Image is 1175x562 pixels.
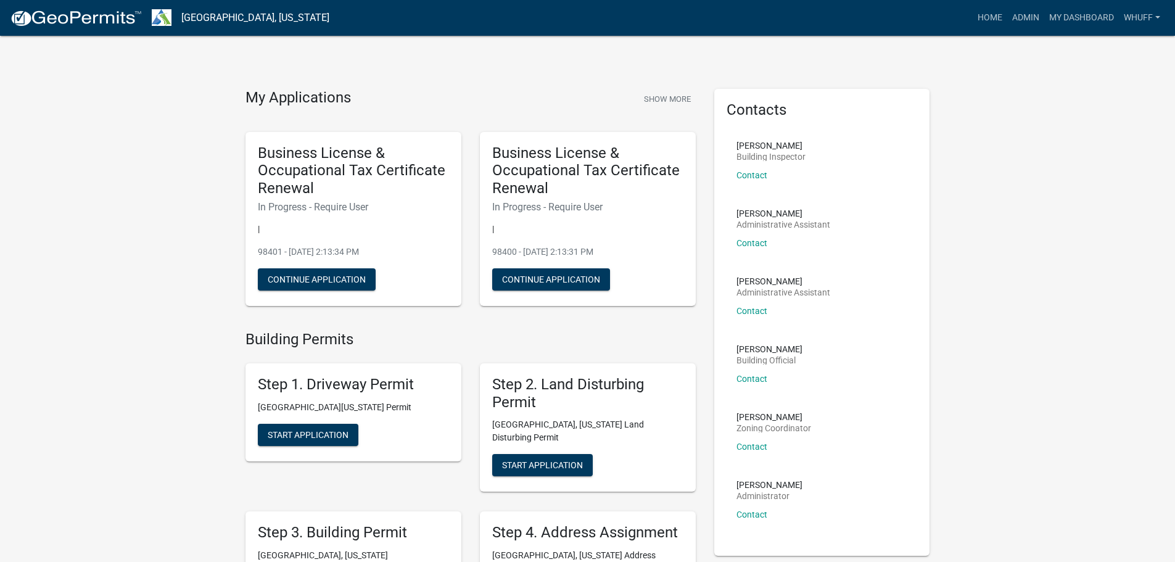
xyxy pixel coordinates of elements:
h6: In Progress - Require User [492,201,683,213]
p: 98401 - [DATE] 2:13:34 PM [258,246,449,258]
a: Contact [736,510,767,519]
a: Contact [736,306,767,316]
img: Troup County, Georgia [152,9,171,26]
button: Continue Application [258,268,376,291]
h5: Step 3. Building Permit [258,524,449,542]
h5: Step 2. Land Disturbing Permit [492,376,683,411]
h5: Business License & Occupational Tax Certificate Renewal [492,144,683,197]
p: Administrative Assistant [736,288,830,297]
a: whuff [1119,6,1165,30]
button: Continue Application [492,268,610,291]
a: Contact [736,238,767,248]
h5: Step 4. Address Assignment [492,524,683,542]
a: Contact [736,442,767,452]
p: [PERSON_NAME] [736,413,811,421]
p: Zoning Coordinator [736,424,811,432]
a: Admin [1007,6,1044,30]
button: Show More [639,89,696,109]
a: My Dashboard [1044,6,1119,30]
p: [GEOGRAPHIC_DATA][US_STATE] Permit [258,401,449,414]
h5: Contacts [727,101,918,119]
p: Administrator [736,492,802,500]
p: [PERSON_NAME] [736,209,830,218]
h6: In Progress - Require User [258,201,449,213]
p: [PERSON_NAME] [736,345,802,353]
p: Building Inspector [736,152,806,161]
h4: My Applications [245,89,351,107]
span: Start Application [268,429,348,439]
a: Contact [736,374,767,384]
p: [PERSON_NAME] [736,481,802,489]
a: [GEOGRAPHIC_DATA], [US_STATE] [181,7,329,28]
p: | [258,223,449,236]
p: 98400 - [DATE] 2:13:31 PM [492,246,683,258]
h5: Business License & Occupational Tax Certificate Renewal [258,144,449,197]
a: Contact [736,170,767,180]
button: Start Application [492,454,593,476]
a: Home [973,6,1007,30]
p: | [492,223,683,236]
h5: Step 1. Driveway Permit [258,376,449,394]
p: Building Official [736,356,802,365]
h4: Building Permits [245,331,696,349]
p: [GEOGRAPHIC_DATA], [US_STATE] Land Disturbing Permit [492,418,683,444]
button: Start Application [258,424,358,446]
p: Administrative Assistant [736,220,830,229]
span: Start Application [502,460,583,470]
p: [PERSON_NAME] [736,141,806,150]
p: [PERSON_NAME] [736,277,830,286]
